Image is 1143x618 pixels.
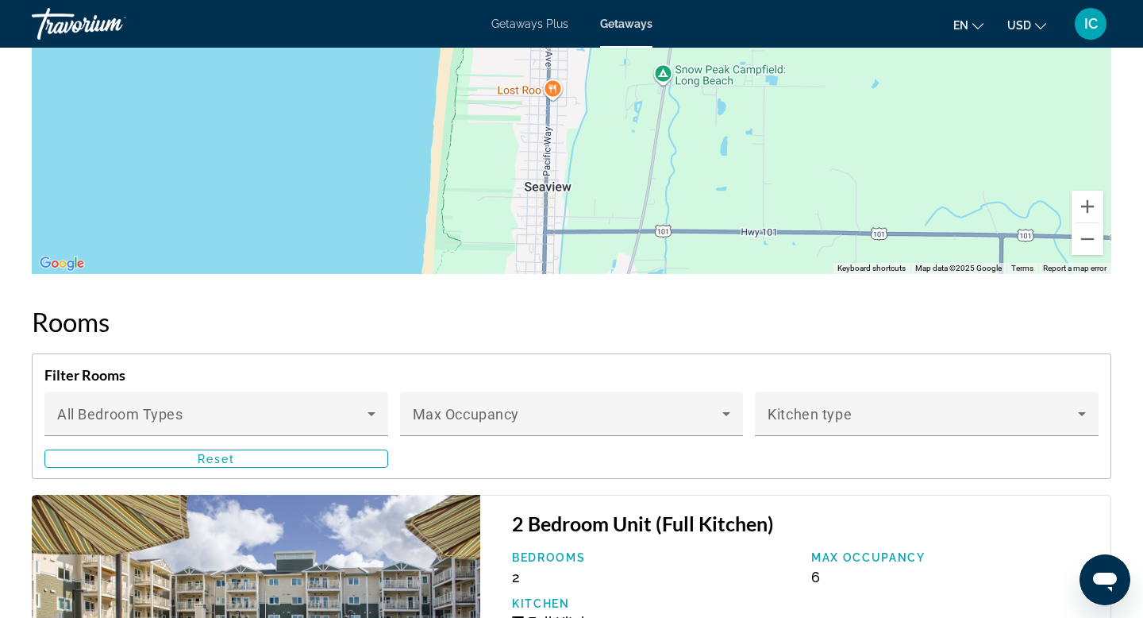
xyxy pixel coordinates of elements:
[1007,19,1031,32] span: USD
[1043,264,1106,272] a: Report a map error
[768,406,852,423] span: Kitchen type
[512,597,795,610] p: Kitchen
[811,551,1095,564] p: Max Occupancy
[32,306,1111,338] h2: Rooms
[600,17,652,30] a: Getaways
[36,253,88,274] a: Open this area in Google Maps (opens a new window)
[811,569,820,585] span: 6
[1070,7,1111,41] button: User Menu
[44,366,1099,384] h4: Filter Rooms
[837,263,906,274] button: Keyboard shortcuts
[413,406,519,423] span: Max Occupancy
[1072,191,1103,222] button: Zoom in
[44,450,388,468] button: Reset
[1084,16,1098,32] span: IC
[953,19,968,32] span: en
[512,551,795,564] p: Bedrooms
[1011,264,1033,272] a: Terms (opens in new tab)
[512,512,1095,535] h3: 2 Bedroom Unit (Full Kitchen)
[198,453,236,465] span: Reset
[953,14,983,37] button: Change language
[36,253,88,274] img: Google
[1007,14,1046,37] button: Change currency
[57,406,183,423] span: All Bedroom Types
[1072,223,1103,255] button: Zoom out
[512,569,520,585] span: 2
[32,3,190,44] a: Travorium
[491,17,568,30] a: Getaways Plus
[915,264,1002,272] span: Map data ©2025 Google
[1079,554,1130,605] iframe: Button to launch messaging window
